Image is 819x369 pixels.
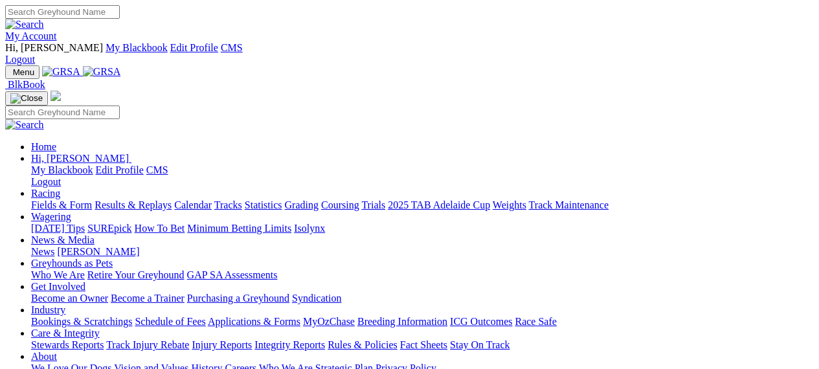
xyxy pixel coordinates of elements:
a: SUREpick [87,223,131,234]
span: Menu [13,67,34,77]
a: Coursing [321,199,359,210]
a: Racing [31,188,60,199]
a: Integrity Reports [254,339,325,350]
a: [DATE] Tips [31,223,85,234]
a: Edit Profile [170,42,218,53]
a: Isolynx [294,223,325,234]
a: 2025 TAB Adelaide Cup [388,199,490,210]
button: Toggle navigation [5,91,48,106]
img: Search [5,119,44,131]
a: Syndication [292,293,341,304]
input: Search [5,5,120,19]
a: News & Media [31,234,95,245]
a: Calendar [174,199,212,210]
img: Search [5,19,44,30]
a: Wagering [31,211,71,222]
div: Greyhounds as Pets [31,269,814,281]
span: Hi, [PERSON_NAME] [31,153,129,164]
a: GAP SA Assessments [187,269,278,280]
a: Schedule of Fees [135,316,205,327]
img: GRSA [83,66,121,78]
a: Home [31,141,56,152]
div: Racing [31,199,814,211]
a: Hi, [PERSON_NAME] [31,153,131,164]
div: Get Involved [31,293,814,304]
a: Track Injury Rebate [106,339,189,350]
a: Weights [493,199,526,210]
a: Trials [361,199,385,210]
a: Tracks [214,199,242,210]
button: Toggle navigation [5,65,39,79]
a: Who We Are [31,269,85,280]
div: Hi, [PERSON_NAME] [31,164,814,188]
a: Fields & Form [31,199,92,210]
a: Stewards Reports [31,339,104,350]
a: CMS [146,164,168,175]
a: Fact Sheets [400,339,447,350]
img: logo-grsa-white.png [50,91,61,101]
a: Race Safe [515,316,556,327]
a: Industry [31,304,65,315]
a: Logout [31,176,61,187]
div: Care & Integrity [31,339,814,351]
a: Injury Reports [192,339,252,350]
a: About [31,351,57,362]
a: CMS [221,42,243,53]
a: Become an Owner [31,293,108,304]
a: Get Involved [31,281,85,292]
a: Purchasing a Greyhound [187,293,289,304]
a: Results & Replays [95,199,172,210]
img: Close [10,93,43,104]
a: Retire Your Greyhound [87,269,185,280]
a: Care & Integrity [31,328,100,339]
a: My Account [5,30,57,41]
a: Minimum Betting Limits [187,223,291,234]
input: Search [5,106,120,119]
a: Edit Profile [96,164,144,175]
span: Hi, [PERSON_NAME] [5,42,103,53]
img: GRSA [42,66,80,78]
div: Industry [31,316,814,328]
a: Greyhounds as Pets [31,258,113,269]
a: [PERSON_NAME] [57,246,139,257]
div: Wagering [31,223,814,234]
a: Logout [5,54,35,65]
a: Track Maintenance [529,199,609,210]
a: My Blackbook [106,42,168,53]
a: Become a Trainer [111,293,185,304]
a: BlkBook [5,79,45,90]
a: Applications & Forms [208,316,300,327]
a: Grading [285,199,319,210]
span: BlkBook [8,79,45,90]
a: Breeding Information [357,316,447,327]
a: Stay On Track [450,339,510,350]
a: My Blackbook [31,164,93,175]
div: News & Media [31,246,814,258]
a: Statistics [245,199,282,210]
a: How To Bet [135,223,185,234]
a: Rules & Policies [328,339,398,350]
a: MyOzChase [303,316,355,327]
a: News [31,246,54,257]
div: My Account [5,42,814,65]
a: ICG Outcomes [450,316,512,327]
a: Bookings & Scratchings [31,316,132,327]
